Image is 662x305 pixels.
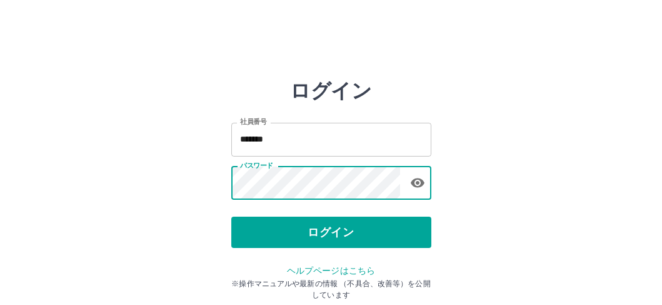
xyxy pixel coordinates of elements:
button: ログイン [231,217,431,248]
p: ※操作マニュアルや最新の情報 （不具合、改善等）を公開しています [231,278,431,301]
label: パスワード [240,161,273,170]
h2: ログイン [290,79,372,103]
label: 社員番号 [240,117,266,127]
a: ヘルプページはこちら [287,266,375,276]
